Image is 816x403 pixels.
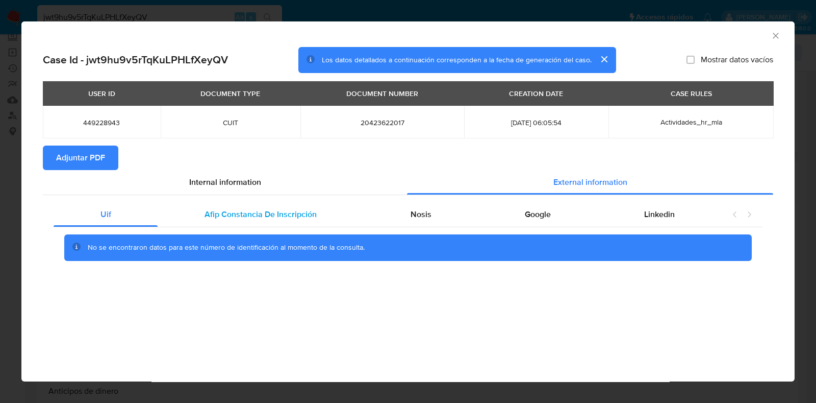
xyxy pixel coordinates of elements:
[701,55,773,65] span: Mostrar datos vacíos
[340,85,424,102] div: DOCUMENT NUMBER
[189,176,261,188] span: Internal information
[100,208,111,220] span: Uif
[644,208,675,220] span: Linkedin
[82,85,121,102] div: USER ID
[592,47,616,72] button: cerrar
[173,118,289,127] span: CUIT
[525,208,551,220] span: Google
[313,118,452,127] span: 20423622017
[194,85,266,102] div: DOCUMENT TYPE
[205,208,317,220] span: Afip Constancia De Inscripción
[88,242,365,252] span: No se encontraron datos para este número de identificación al momento de la consulta.
[553,176,627,188] span: External information
[43,53,228,66] h2: Case Id - jwt9hu9v5rTqKuLPHLfXeyQV
[686,56,695,64] input: Mostrar datos vacíos
[54,202,722,227] div: Detailed external info
[665,85,718,102] div: CASE RULES
[21,21,795,382] div: closure-recommendation-modal
[322,55,592,65] span: Los datos detallados a continuación corresponden a la fecha de generación del caso.
[43,146,118,170] button: Adjuntar PDF
[411,208,431,220] span: Nosis
[43,170,773,195] div: Detailed info
[660,117,722,127] span: Actividades_hr_mla
[56,147,105,169] span: Adjuntar PDF
[476,118,596,127] span: [DATE] 06:05:54
[771,31,780,40] button: Cerrar ventana
[55,118,148,127] span: 449228943
[503,85,569,102] div: CREATION DATE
